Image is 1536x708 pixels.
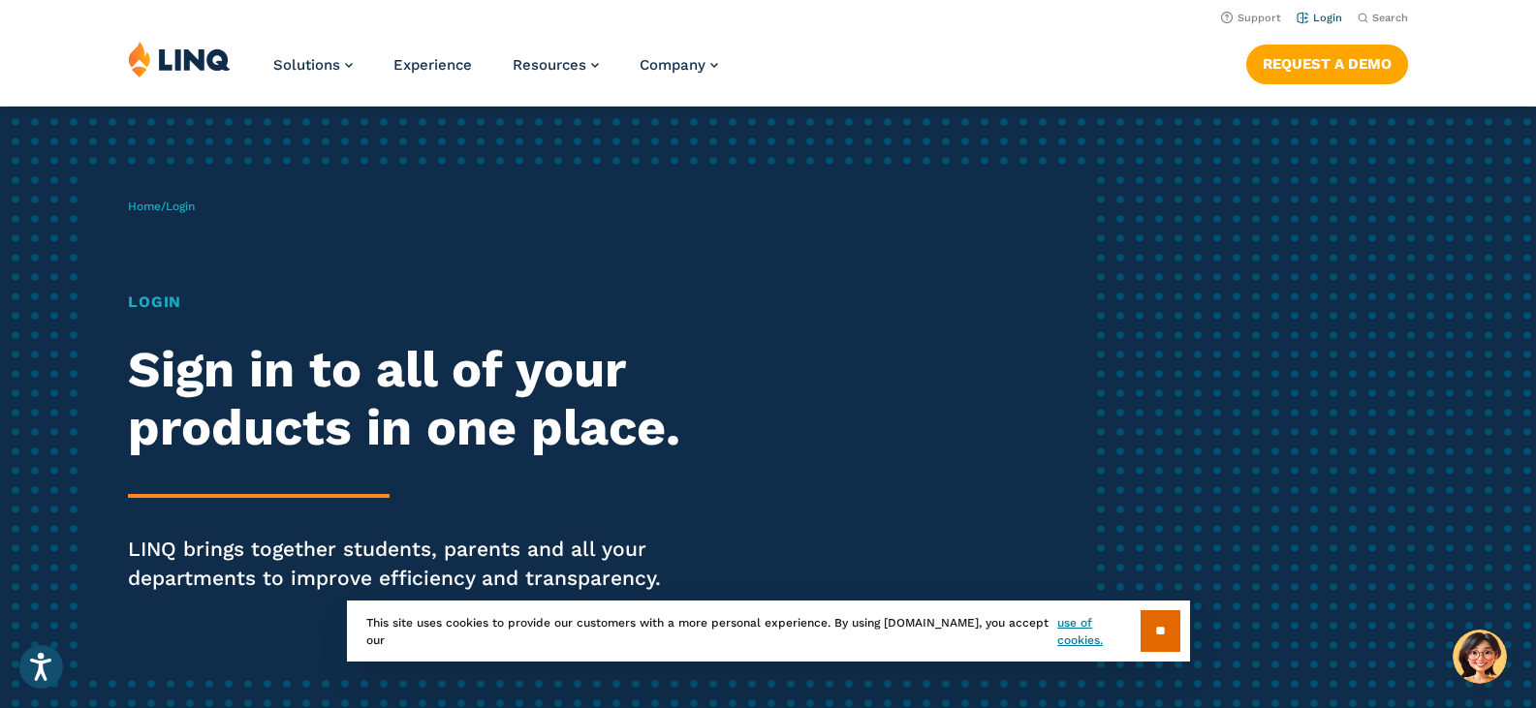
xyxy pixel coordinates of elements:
a: Request a Demo [1246,45,1408,83]
button: Open Search Bar [1358,11,1408,25]
nav: Button Navigation [1246,41,1408,83]
span: Login [166,200,195,213]
a: Experience [393,56,472,74]
div: This site uses cookies to provide our customers with a more personal experience. By using [DOMAIN... [347,600,1190,662]
span: / [128,200,195,213]
span: Solutions [273,56,340,74]
a: Resources [513,56,599,74]
a: Support [1221,12,1281,24]
a: Solutions [273,56,353,74]
nav: Primary Navigation [273,41,718,105]
button: Hello, have a question? Let’s chat. [1453,630,1507,684]
a: Home [128,200,161,213]
span: Resources [513,56,586,74]
a: Company [640,56,718,74]
img: LINQ | K‑12 Software [128,41,231,77]
a: use of cookies. [1057,614,1140,649]
h1: Login [128,291,720,314]
span: Search [1372,12,1408,24]
h2: Sign in to all of your products in one place. [128,341,720,457]
p: LINQ brings together students, parents and all your departments to improve efficiency and transpa... [128,535,720,593]
span: Company [640,56,705,74]
a: Login [1297,12,1342,24]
